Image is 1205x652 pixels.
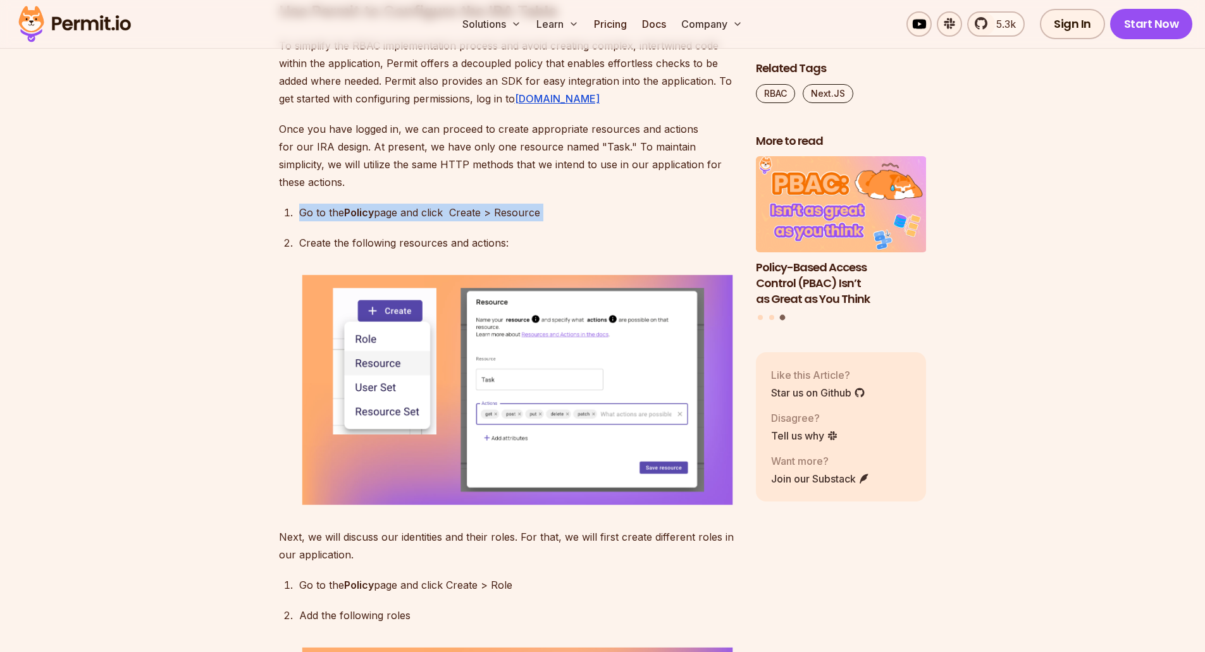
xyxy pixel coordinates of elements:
[756,157,927,323] div: Posts
[756,61,927,77] h2: Related Tags
[457,11,526,37] button: Solutions
[756,84,795,103] a: RBAC
[589,11,632,37] a: Pricing
[771,428,838,443] a: Tell us why
[756,157,927,307] li: 3 of 3
[771,453,870,469] p: Want more?
[299,272,736,508] img: Frame 68089.png
[299,576,736,594] p: Go to the page and click Create > Role
[771,471,870,486] a: Join our Substack
[756,157,927,253] img: Policy-Based Access Control (PBAC) Isn’t as Great as You Think
[676,11,748,37] button: Company
[1040,9,1105,39] a: Sign In
[344,206,374,219] strong: Policy
[279,37,736,108] p: To simplify the RBAC implementation process and avoid creating complex, intertwined code within t...
[299,606,736,624] p: Add the following roles
[756,133,927,149] h2: More to read
[756,157,927,307] a: Policy-Based Access Control (PBAC) Isn’t as Great as You ThinkPolicy-Based Access Control (PBAC) ...
[771,385,865,400] a: Star us on Github
[771,367,865,383] p: Like this Article?
[344,579,374,591] strong: Policy
[771,410,838,426] p: Disagree?
[515,92,600,105] a: [DOMAIN_NAME]
[967,11,1025,37] a: 5.3k
[637,11,671,37] a: Docs
[1110,9,1193,39] a: Start Now
[13,3,137,46] img: Permit logo
[989,16,1016,32] span: 5.3k
[531,11,584,37] button: Learn
[279,120,736,191] p: Once you have logged in, we can proceed to create appropriate resources and actions for our IRA d...
[758,315,763,320] button: Go to slide 1
[803,84,853,103] a: Next.JS
[299,234,736,252] p: Create the following resources and actions:
[769,315,774,320] button: Go to slide 2
[756,260,927,307] h3: Policy-Based Access Control (PBAC) Isn’t as Great as You Think
[279,528,736,563] p: Next, we will discuss our identities and their roles. For that, we will first create different ro...
[299,204,736,221] p: Go to the page and click Create > Resource
[780,315,786,321] button: Go to slide 3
